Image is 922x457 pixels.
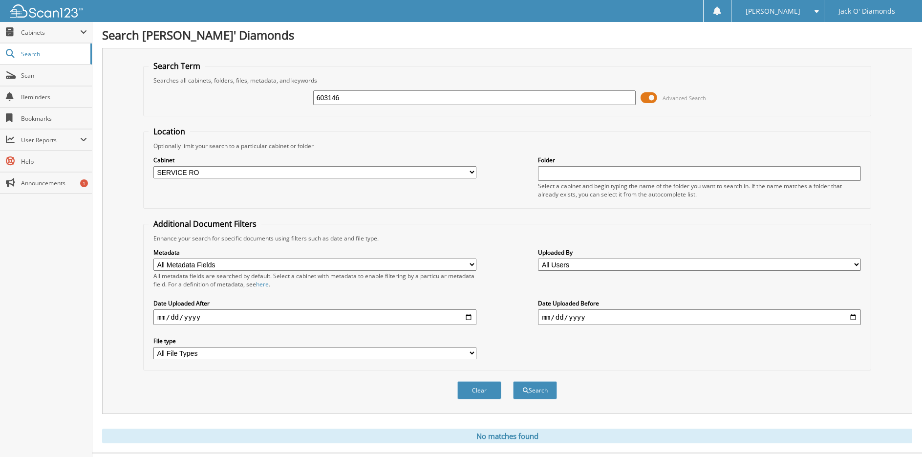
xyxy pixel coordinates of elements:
span: Reminders [21,93,87,101]
div: 1 [80,179,88,187]
input: start [153,309,476,325]
legend: Additional Document Filters [149,218,261,229]
div: All metadata fields are searched by default. Select a cabinet with metadata to enable filtering b... [153,272,476,288]
div: Searches all cabinets, folders, files, metadata, and keywords [149,76,866,85]
span: Search [21,50,86,58]
span: [PERSON_NAME] [746,8,800,14]
div: Select a cabinet and begin typing the name of the folder you want to search in. If the name match... [538,182,861,198]
span: Cabinets [21,28,80,37]
label: Cabinet [153,156,476,164]
legend: Search Term [149,61,205,71]
button: Search [513,381,557,399]
label: Date Uploaded Before [538,299,861,307]
span: User Reports [21,136,80,144]
label: Uploaded By [538,248,861,257]
label: Metadata [153,248,476,257]
label: Folder [538,156,861,164]
span: Jack O' Diamonds [838,8,895,14]
span: Advanced Search [663,94,706,102]
span: Help [21,157,87,166]
div: Optionally limit your search to a particular cabinet or folder [149,142,866,150]
label: File type [153,337,476,345]
div: No matches found [102,429,912,443]
img: scan123-logo-white.svg [10,4,83,18]
h1: Search [PERSON_NAME]' Diamonds [102,27,912,43]
span: Bookmarks [21,114,87,123]
button: Clear [457,381,501,399]
legend: Location [149,126,190,137]
a: here [256,280,269,288]
input: end [538,309,861,325]
span: Announcements [21,179,87,187]
div: Enhance your search for specific documents using filters such as date and file type. [149,234,866,242]
span: Scan [21,71,87,80]
label: Date Uploaded After [153,299,476,307]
